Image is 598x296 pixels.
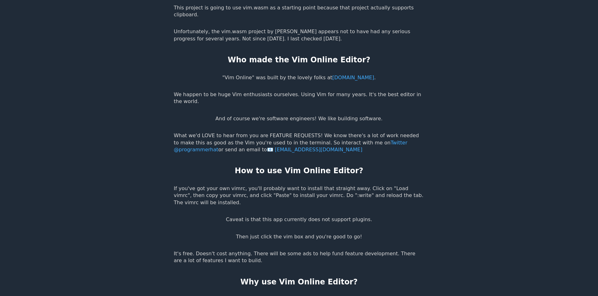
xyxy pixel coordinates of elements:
p: And of course we're software engineers! We like building software. [215,115,383,122]
p: "Vim Online" was built by the lovely folks at . [222,74,376,81]
p: If you've got your own vimrc, you'll probably want to install that straight away. Click on "Load ... [174,185,424,206]
h2: Why use Vim Online Editor? [240,277,358,288]
h2: How to use Vim Online Editor? [235,166,363,176]
p: It's free. Doesn't cost anything. There will be some ads to help fund feature development. There ... [174,250,424,264]
p: This project is going to use vim.wasm as a starting point because that project actually supports ... [174,4,424,18]
p: Caveat is that this app currently does not support plugins. [226,216,372,223]
p: Unfortunately, the vim.wasm project by [PERSON_NAME] appears not to have had any serious progress... [174,28,424,42]
h2: Who made the Vim Online Editor? [228,55,370,65]
p: Then just click the vim box and you're good to go! [236,233,362,240]
a: [DOMAIN_NAME] [332,75,374,80]
p: What we'd LOVE to hear from you are FEATURE REQUESTS! We know there's a lot of work needed to mak... [174,132,424,153]
p: We happen to be huge Vim enthusiasts ourselves. Using Vim for many years. It's the best editor in... [174,91,424,105]
a: [EMAIL_ADDRESS][DOMAIN_NAME] [267,147,363,153]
